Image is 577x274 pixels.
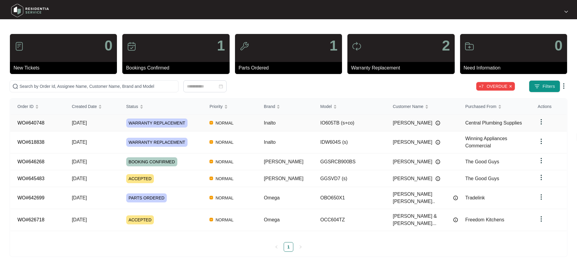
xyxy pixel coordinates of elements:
span: [PERSON_NAME] & [PERSON_NAME]... [393,213,450,227]
img: filter icon [534,83,540,89]
span: Filters [542,83,555,90]
a: WO#626718 [17,217,44,222]
span: [DATE] [72,195,87,200]
p: 0 [105,38,113,53]
p: 1 [217,38,225,53]
span: NORMAL [213,216,236,223]
a: WO#645483 [17,176,44,181]
img: icon [465,42,474,51]
span: [PERSON_NAME] [393,119,432,127]
span: [DATE] [72,176,87,181]
span: [PERSON_NAME] [264,159,304,164]
span: right [299,245,302,249]
img: dropdown arrow [538,193,545,201]
img: search-icon [12,83,18,89]
th: Order ID [10,99,65,115]
td: OCC604TZ [313,209,386,231]
p: 0 [554,38,563,53]
span: Order ID [17,103,34,110]
a: 1 [284,242,293,251]
span: [DATE] [72,217,87,222]
span: Omega [264,217,279,222]
span: OVERDUE [476,82,515,91]
td: IDW604S (s) [313,131,386,153]
span: Omega [264,195,279,200]
span: WARRANTY REPLACEMENT [126,119,188,128]
img: dropdown arrow [564,10,568,13]
span: + 7 [479,83,484,90]
p: Need Information [464,64,567,72]
td: GGSRCB900BS [313,153,386,170]
span: Freedom Kitchens [465,217,504,222]
img: Info icon [435,140,440,145]
button: filter iconFilters [529,80,560,92]
span: NORMAL [213,194,236,202]
th: Status [119,99,202,115]
img: Info icon [435,176,440,181]
img: Vercel Logo [209,218,213,221]
img: Vercel Logo [209,121,213,125]
img: icon [240,42,249,51]
p: Warranty Replacement [351,64,454,72]
th: Brand [257,99,313,115]
img: icon [127,42,136,51]
img: Vercel Logo [209,160,213,163]
span: Winning Appliances Commercial [465,136,507,148]
span: Priority [209,103,223,110]
img: Vercel Logo [209,177,213,180]
span: NORMAL [213,158,236,165]
img: Info icon [435,159,440,164]
span: NORMAL [213,119,236,127]
img: icon [14,42,24,51]
p: New Tickets [14,64,117,72]
img: Vercel Logo [209,196,213,199]
img: dropdown arrow [538,157,545,164]
img: close icon [509,85,512,88]
span: Central Plumbing Supplies [465,120,522,125]
img: icon [352,42,362,51]
a: WO#640748 [17,120,44,125]
span: Tradelink [465,195,485,200]
th: Actions [530,99,567,115]
span: [DATE] [72,140,87,145]
button: left [272,242,281,252]
span: [PERSON_NAME] [393,175,432,182]
span: NORMAL [213,139,236,146]
th: Priority [202,99,257,115]
span: WARRANTY REPLACEMENT [126,138,188,147]
span: Model [320,103,332,110]
p: 2 [442,38,450,53]
li: Previous Page [272,242,281,252]
img: Info icon [453,195,458,200]
img: dropdown arrow [560,82,567,90]
span: [PERSON_NAME] [393,139,432,146]
span: The Good Guys [465,176,499,181]
a: WO#642699 [17,195,44,200]
span: The Good Guys [465,159,499,164]
span: ACCEPTED [126,174,154,183]
span: left [275,245,278,249]
th: Purchased From [458,99,530,115]
img: Info icon [453,217,458,222]
span: Inalto [264,120,276,125]
span: Status [126,103,138,110]
th: Model [313,99,386,115]
img: Info icon [435,121,440,125]
span: [PERSON_NAME] [393,158,432,165]
img: dropdown arrow [538,138,545,145]
span: [DATE] [72,159,87,164]
p: Bookings Confirmed [126,64,229,72]
p: 1 [329,38,337,53]
span: Purchased From [465,103,496,110]
img: Vercel Logo [209,140,213,144]
p: Parts Ordered [239,64,342,72]
span: Inalto [264,140,276,145]
a: WO#646268 [17,159,44,164]
span: NORMAL [213,175,236,182]
span: [PERSON_NAME] [264,176,304,181]
th: Created Date [65,99,119,115]
span: Customer Name [393,103,423,110]
a: WO#618838 [17,140,44,145]
span: [DATE] [72,120,87,125]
